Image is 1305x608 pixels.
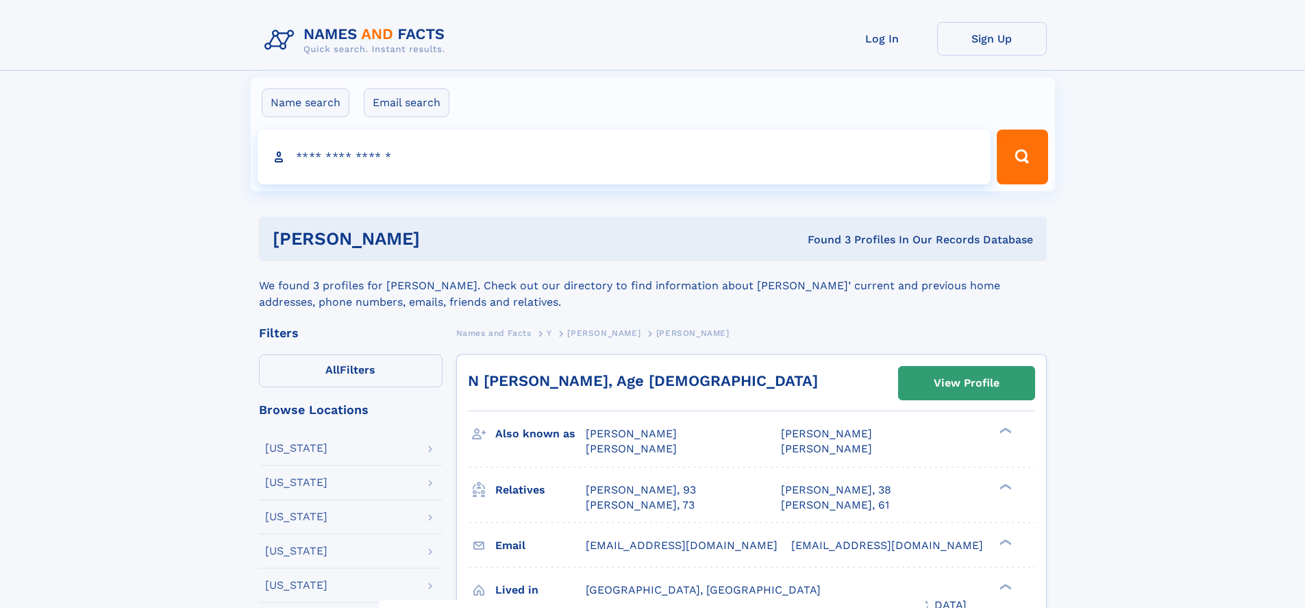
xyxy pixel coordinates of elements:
span: All [325,363,340,376]
a: Names and Facts [456,324,532,341]
span: [PERSON_NAME] [656,328,730,338]
div: Browse Locations [259,404,443,416]
span: [PERSON_NAME] [586,427,677,440]
div: ❯ [996,426,1012,435]
span: [GEOGRAPHIC_DATA], [GEOGRAPHIC_DATA] [586,583,821,596]
div: ❯ [996,537,1012,546]
input: search input [258,130,991,184]
a: N [PERSON_NAME], Age [DEMOGRAPHIC_DATA] [468,372,818,389]
button: Search Button [997,130,1047,184]
div: [US_STATE] [265,511,327,522]
h3: Lived in [495,579,586,602]
div: ❯ [996,582,1012,591]
a: [PERSON_NAME], 61 [781,498,889,513]
div: [US_STATE] [265,477,327,488]
a: Sign Up [937,22,1047,56]
label: Email search [364,88,449,117]
span: [PERSON_NAME] [586,442,677,455]
label: Name search [262,88,349,117]
h1: [PERSON_NAME] [273,230,614,247]
h3: Also known as [495,422,586,446]
div: Filters [259,327,443,339]
a: [PERSON_NAME], 93 [586,483,696,498]
img: Logo Names and Facts [259,22,456,59]
div: [US_STATE] [265,546,327,557]
div: [US_STATE] [265,443,327,454]
div: We found 3 profiles for [PERSON_NAME]. Check out our directory to find information about [PERSON_... [259,261,1047,311]
a: View Profile [899,367,1034,400]
span: [PERSON_NAME] [781,442,872,455]
div: Found 3 Profiles In Our Records Database [614,232,1033,247]
a: [PERSON_NAME], 73 [586,498,695,513]
label: Filters [259,354,443,387]
span: Y [547,328,552,338]
a: Log In [828,22,937,56]
div: [US_STATE] [265,580,327,591]
div: ❯ [996,482,1012,491]
span: [EMAIL_ADDRESS][DOMAIN_NAME] [791,539,983,552]
h3: Email [495,534,586,557]
a: [PERSON_NAME], 38 [781,483,891,498]
span: [EMAIL_ADDRESS][DOMAIN_NAME] [586,539,778,552]
span: [PERSON_NAME] [567,328,641,338]
a: Y [547,324,552,341]
div: View Profile [934,367,999,399]
a: [PERSON_NAME] [567,324,641,341]
span: [PERSON_NAME] [781,427,872,440]
h3: Relatives [495,478,586,502]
